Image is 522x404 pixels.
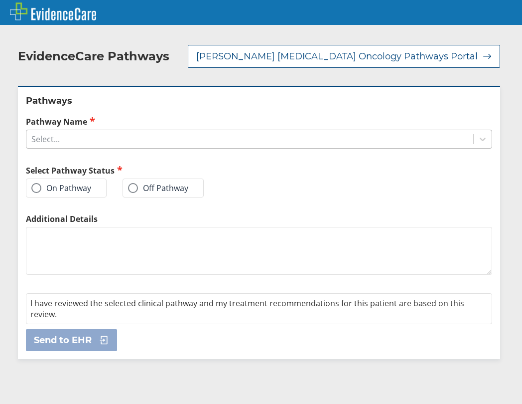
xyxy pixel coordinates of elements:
[26,165,255,176] h2: Select Pathway Status
[26,95,492,107] h2: Pathways
[26,329,117,351] button: Send to EHR
[31,183,91,193] label: On Pathway
[26,213,492,224] label: Additional Details
[26,116,492,127] label: Pathway Name
[31,134,60,145] div: Select...
[10,2,96,20] img: EvidenceCare
[128,183,188,193] label: Off Pathway
[30,298,464,320] span: I have reviewed the selected clinical pathway and my treatment recommendations for this patient a...
[196,50,478,62] span: [PERSON_NAME] [MEDICAL_DATA] Oncology Pathways Portal
[34,334,92,346] span: Send to EHR
[188,45,500,68] button: [PERSON_NAME] [MEDICAL_DATA] Oncology Pathways Portal
[18,49,169,64] h2: EvidenceCare Pathways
